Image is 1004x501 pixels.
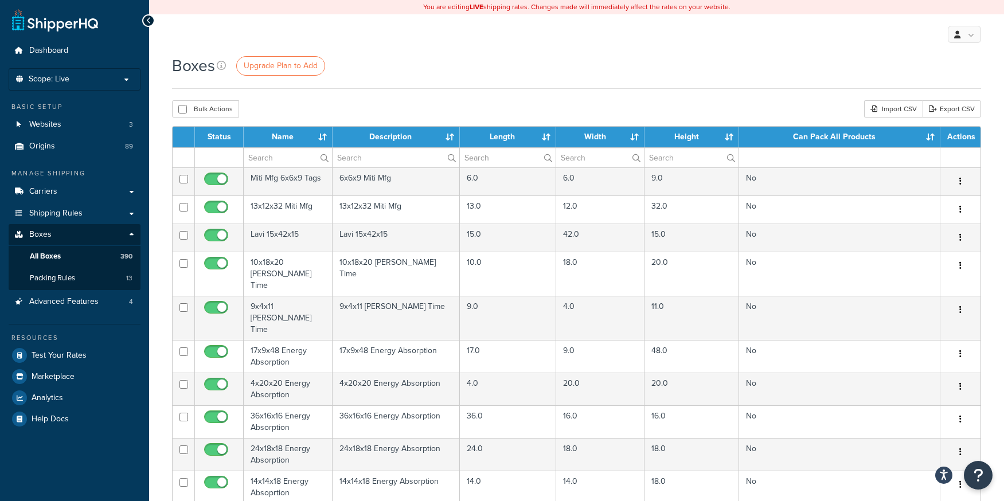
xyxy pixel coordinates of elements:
[9,268,140,289] a: Packing Rules 13
[9,291,140,312] li: Advanced Features
[460,167,556,195] td: 6.0
[739,224,940,252] td: No
[460,438,556,471] td: 24.0
[244,405,333,438] td: 36x16x16 Energy Absorption
[556,373,645,405] td: 20.0
[244,296,333,340] td: 9x4x11 [PERSON_NAME] Time
[739,252,940,296] td: No
[244,60,318,72] span: Upgrade Plan to Add
[923,100,981,118] a: Export CSV
[556,438,645,471] td: 18.0
[644,195,739,224] td: 32.0
[12,9,98,32] a: ShipperHQ Home
[460,373,556,405] td: 4.0
[195,127,244,147] th: Status
[9,136,140,157] a: Origins 89
[9,409,140,429] li: Help Docs
[556,148,644,167] input: Search
[470,2,483,12] b: LIVE
[556,127,645,147] th: Width : activate to sort column ascending
[29,46,68,56] span: Dashboard
[32,414,69,424] span: Help Docs
[333,148,459,167] input: Search
[644,167,739,195] td: 9.0
[940,127,980,147] th: Actions
[244,127,333,147] th: Name : activate to sort column ascending
[30,252,61,261] span: All Boxes
[29,142,55,151] span: Origins
[333,405,460,438] td: 36x16x16 Energy Absorption
[556,296,645,340] td: 4.0
[9,114,140,135] a: Websites 3
[644,252,739,296] td: 20.0
[556,340,645,373] td: 9.0
[460,224,556,252] td: 15.0
[129,120,133,130] span: 3
[556,252,645,296] td: 18.0
[32,372,75,382] span: Marketplace
[644,405,739,438] td: 16.0
[9,102,140,112] div: Basic Setup
[244,340,333,373] td: 17x9x48 Energy Absorption
[9,345,140,366] li: Test Your Rates
[964,461,993,490] button: Open Resource Center
[460,252,556,296] td: 10.0
[739,296,940,340] td: No
[9,181,140,202] a: Carriers
[29,230,52,240] span: Boxes
[460,148,556,167] input: Search
[333,438,460,471] td: 24x18x18 Energy Absorption
[333,195,460,224] td: 13x12x32 Miti Mfg
[460,195,556,224] td: 13.0
[556,195,645,224] td: 12.0
[739,438,940,471] td: No
[29,75,69,84] span: Scope: Live
[244,373,333,405] td: 4x20x20 Energy Absorption
[739,405,940,438] td: No
[460,340,556,373] td: 17.0
[739,373,940,405] td: No
[32,351,87,361] span: Test Your Rates
[244,195,333,224] td: 13x12x32 Miti Mfg
[9,291,140,312] a: Advanced Features 4
[644,438,739,471] td: 18.0
[29,297,99,307] span: Advanced Features
[644,296,739,340] td: 11.0
[244,224,333,252] td: Lavi 15x42x15
[120,252,132,261] span: 390
[29,209,83,218] span: Shipping Rules
[9,268,140,289] li: Packing Rules
[644,340,739,373] td: 48.0
[9,388,140,408] a: Analytics
[9,246,140,267] a: All Boxes 390
[29,187,57,197] span: Carriers
[9,169,140,178] div: Manage Shipping
[236,56,325,76] a: Upgrade Plan to Add
[9,136,140,157] li: Origins
[9,114,140,135] li: Websites
[9,366,140,387] a: Marketplace
[9,203,140,224] a: Shipping Rules
[9,333,140,343] div: Resources
[333,127,460,147] th: Description : activate to sort column ascending
[244,252,333,296] td: 10x18x20 [PERSON_NAME] Time
[556,224,645,252] td: 42.0
[244,148,332,167] input: Search
[556,167,645,195] td: 6.0
[9,224,140,289] li: Boxes
[244,438,333,471] td: 24x18x18 Energy Absorption
[333,252,460,296] td: 10x18x20 [PERSON_NAME] Time
[172,100,239,118] button: Bulk Actions
[644,373,739,405] td: 20.0
[126,273,132,283] span: 13
[333,224,460,252] td: Lavi 15x42x15
[460,127,556,147] th: Length : activate to sort column ascending
[9,40,140,61] a: Dashboard
[125,142,133,151] span: 89
[30,273,75,283] span: Packing Rules
[333,296,460,340] td: 9x4x11 [PERSON_NAME] Time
